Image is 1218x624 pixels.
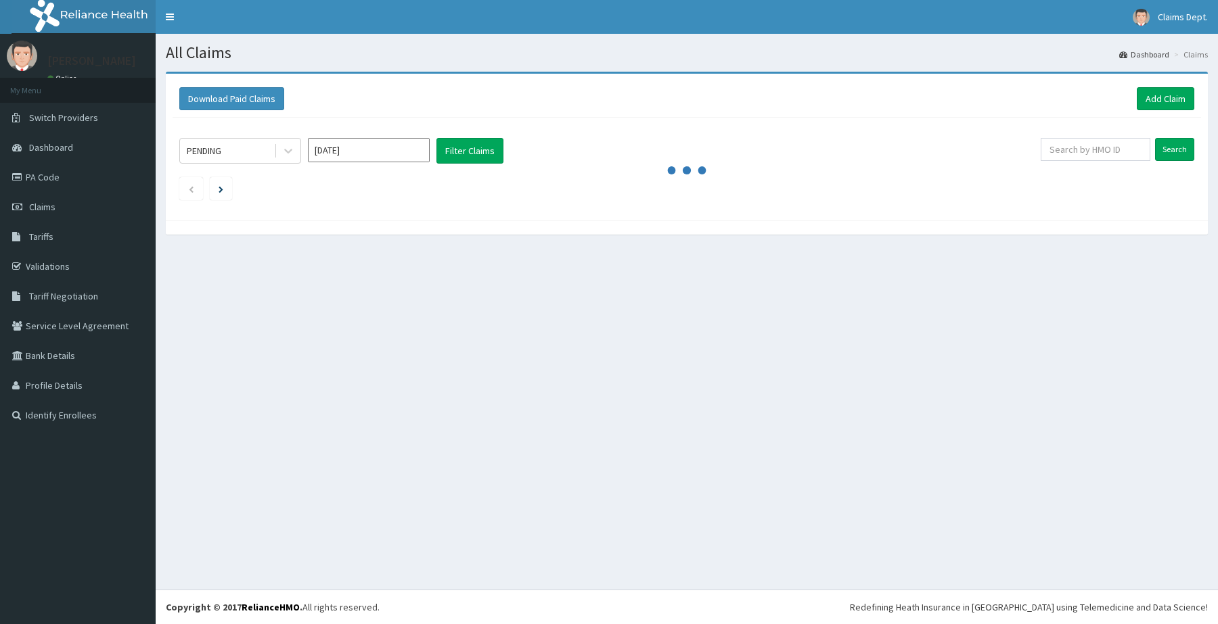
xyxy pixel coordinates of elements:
a: Previous page [188,183,194,195]
footer: All rights reserved. [156,590,1218,624]
span: Tariffs [29,231,53,243]
a: RelianceHMO [242,601,300,613]
a: Next page [219,183,223,195]
img: User Image [7,41,37,71]
li: Claims [1171,49,1208,60]
input: Search [1155,138,1194,161]
a: Online [47,74,80,83]
span: Claims [29,201,55,213]
button: Download Paid Claims [179,87,284,110]
p: [PERSON_NAME] [47,55,136,67]
span: Switch Providers [29,112,98,124]
svg: audio-loading [667,150,707,191]
img: User Image [1133,9,1150,26]
strong: Copyright © 2017 . [166,601,302,613]
a: Dashboard [1119,49,1169,60]
div: Redefining Heath Insurance in [GEOGRAPHIC_DATA] using Telemedicine and Data Science! [850,600,1208,614]
div: PENDING [187,144,221,158]
span: Dashboard [29,141,73,153]
span: Claims Dept. [1158,11,1208,23]
h1: All Claims [166,44,1208,62]
input: Select Month and Year [308,138,430,162]
a: Add Claim [1137,87,1194,110]
span: Tariff Negotiation [29,290,98,302]
button: Filter Claims [436,138,503,164]
input: Search by HMO ID [1041,138,1150,161]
